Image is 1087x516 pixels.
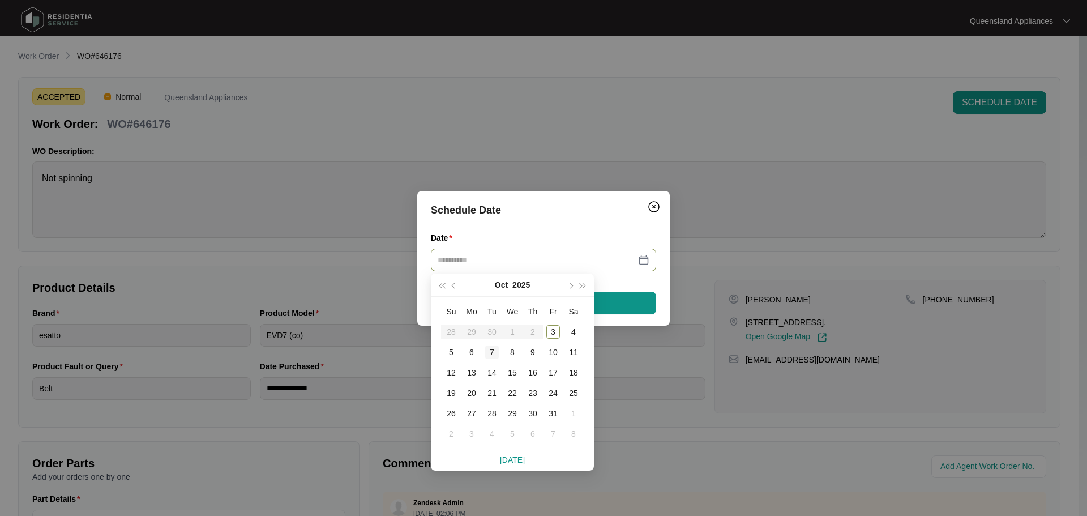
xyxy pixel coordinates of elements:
[563,342,584,363] td: 2025-10-11
[512,274,530,296] button: 2025
[567,366,580,379] div: 18
[482,301,502,322] th: Tu
[526,386,540,400] div: 23
[526,346,540,359] div: 9
[444,346,458,359] div: 5
[502,342,523,363] td: 2025-10-08
[461,363,482,383] td: 2025-10-13
[485,346,499,359] div: 7
[441,403,461,424] td: 2025-10-26
[523,342,543,363] td: 2025-10-09
[502,301,523,322] th: We
[485,386,499,400] div: 21
[485,407,499,420] div: 28
[563,383,584,403] td: 2025-10-25
[546,386,560,400] div: 24
[465,407,478,420] div: 27
[546,346,560,359] div: 10
[461,424,482,444] td: 2025-11-03
[567,346,580,359] div: 11
[482,363,502,383] td: 2025-10-14
[506,407,519,420] div: 29
[526,366,540,379] div: 16
[465,427,478,441] div: 3
[523,301,543,322] th: Th
[482,424,502,444] td: 2025-11-04
[543,363,563,383] td: 2025-10-17
[441,301,461,322] th: Su
[441,363,461,383] td: 2025-10-12
[482,342,502,363] td: 2025-10-07
[438,254,636,266] input: Date
[461,342,482,363] td: 2025-10-06
[431,232,457,244] label: Date
[502,403,523,424] td: 2025-10-29
[431,202,656,218] div: Schedule Date
[482,383,502,403] td: 2025-10-21
[647,200,661,214] img: closeCircle
[567,427,580,441] div: 8
[546,407,560,420] div: 31
[502,363,523,383] td: 2025-10-15
[543,424,563,444] td: 2025-11-07
[546,325,560,339] div: 3
[563,301,584,322] th: Sa
[506,366,519,379] div: 15
[461,403,482,424] td: 2025-10-27
[563,363,584,383] td: 2025-10-18
[546,366,560,379] div: 17
[563,403,584,424] td: 2025-11-01
[526,427,540,441] div: 6
[461,301,482,322] th: Mo
[502,424,523,444] td: 2025-11-05
[543,403,563,424] td: 2025-10-31
[461,383,482,403] td: 2025-10-20
[500,455,525,464] a: [DATE]
[444,366,458,379] div: 12
[444,427,458,441] div: 2
[506,427,519,441] div: 5
[441,342,461,363] td: 2025-10-05
[543,301,563,322] th: Fr
[523,383,543,403] td: 2025-10-23
[506,346,519,359] div: 8
[567,325,580,339] div: 4
[506,386,519,400] div: 22
[482,403,502,424] td: 2025-10-28
[441,424,461,444] td: 2025-11-02
[495,274,508,296] button: Oct
[523,363,543,383] td: 2025-10-16
[485,427,499,441] div: 4
[465,346,478,359] div: 6
[567,407,580,420] div: 1
[526,407,540,420] div: 30
[543,322,563,342] td: 2025-10-03
[563,424,584,444] td: 2025-11-08
[567,386,580,400] div: 25
[465,366,478,379] div: 13
[645,198,663,216] button: Close
[543,342,563,363] td: 2025-10-10
[444,386,458,400] div: 19
[523,424,543,444] td: 2025-11-06
[502,383,523,403] td: 2025-10-22
[546,427,560,441] div: 7
[563,322,584,342] td: 2025-10-04
[485,366,499,379] div: 14
[441,383,461,403] td: 2025-10-19
[444,407,458,420] div: 26
[465,386,478,400] div: 20
[523,403,543,424] td: 2025-10-30
[543,383,563,403] td: 2025-10-24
